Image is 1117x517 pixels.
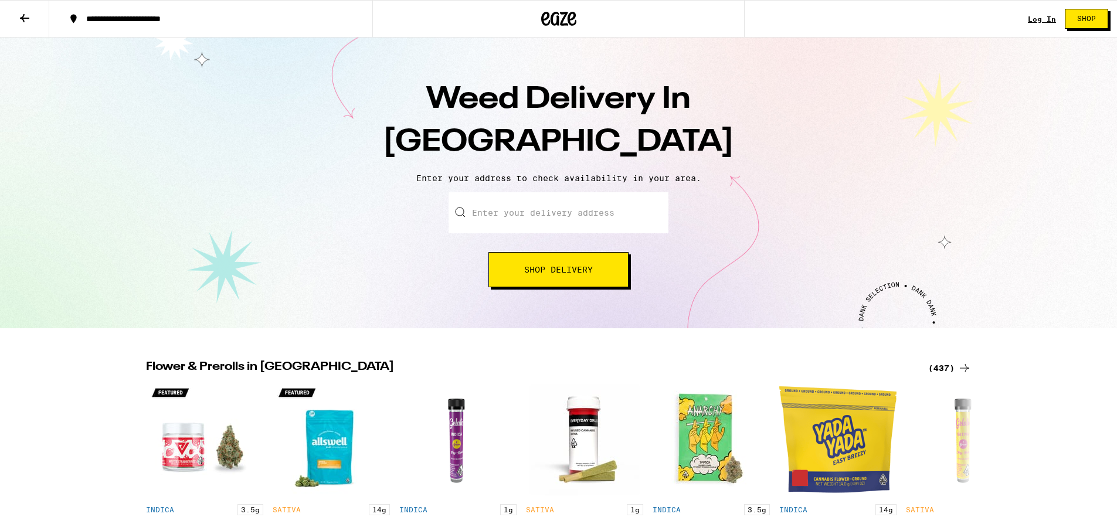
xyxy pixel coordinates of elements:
[627,504,643,515] p: 1g
[744,504,770,515] p: 3.5g
[369,504,390,515] p: 14g
[146,361,914,375] h2: Flower & Prerolls in [GEOGRAPHIC_DATA]
[500,504,517,515] p: 1g
[1056,9,1117,29] a: Shop
[449,192,668,233] input: Enter your delivery address
[875,504,897,515] p: 14g
[146,381,263,498] img: Ember Valley - Melted Strawberries - 3.5g
[526,506,554,513] p: SATIVA
[1028,15,1056,23] a: Log In
[653,381,770,498] img: Anarchy - Banana OG - 3.5g
[1077,15,1096,22] span: Shop
[906,381,1023,498] img: Gelato - Pineapple Punch - 1g
[526,381,643,498] img: Everyday - Jack Herer Infused 2-Pack - 1g
[1065,9,1108,29] button: Shop
[906,506,934,513] p: SATIVA
[12,174,1105,183] p: Enter your address to check availability in your area.
[779,506,807,513] p: INDICA
[237,504,263,515] p: 3.5g
[146,506,174,513] p: INDICA
[524,266,593,274] span: Shop Delivery
[354,79,764,164] h1: Weed Delivery In
[653,506,681,513] p: INDICA
[273,506,301,513] p: SATIVA
[488,252,629,287] button: Shop Delivery
[399,506,427,513] p: INDICA
[928,361,972,375] a: (437)
[383,127,734,158] span: [GEOGRAPHIC_DATA]
[779,381,897,498] img: Yada Yada - Glitter Bomb Pre-Ground - 14g
[273,381,390,498] img: Allswell - Jack's Revenge - 14g
[399,381,517,498] img: Gelato - Papaya - 1g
